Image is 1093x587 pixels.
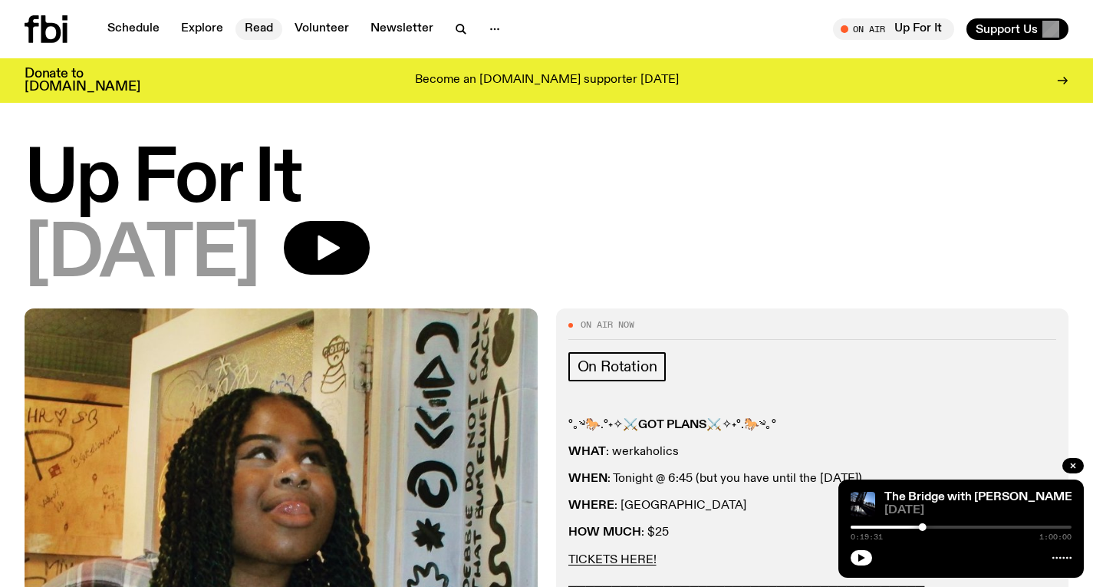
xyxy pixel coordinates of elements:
span: Support Us [976,22,1038,36]
strong: GOT PLANS [638,419,706,431]
strong: MUCH [603,526,641,539]
strong: WHEN [568,473,607,485]
span: 0:19:31 [851,533,883,541]
span: On Air Now [581,321,634,329]
a: Volunteer [285,18,358,40]
a: The Bridge with [PERSON_NAME] [884,491,1076,503]
a: Newsletter [361,18,443,40]
a: Explore [172,18,232,40]
span: On Rotation [578,358,657,375]
button: On AirUp For It [833,18,954,40]
h1: Up For It [25,146,1068,215]
p: : $25 [568,526,1057,540]
strong: WHERE [568,500,614,512]
strong: WHAT [568,446,606,458]
a: On Rotation [568,352,667,381]
h3: Donate to [DOMAIN_NAME] [25,68,140,94]
span: Tune in live [850,23,946,35]
span: [DATE] [25,221,259,290]
a: Read [235,18,282,40]
p: : werkaholics [568,445,1057,460]
a: Schedule [98,18,169,40]
img: People climb Sydney's Harbour Bridge [851,492,875,516]
p: : [GEOGRAPHIC_DATA] [568,499,1057,513]
p: : Tonight @ 6:45 (but you have until the [DATE]) [568,472,1057,486]
strong: HOW [568,526,600,539]
a: TICKETS HERE! [568,554,657,566]
p: °｡༄🐎.°˖✧⚔️ ⚔️✧˖°.🐎༄｡° [568,418,1057,433]
span: 1:00:00 [1039,533,1072,541]
span: [DATE] [884,505,1072,516]
button: Support Us [966,18,1068,40]
p: Become an [DOMAIN_NAME] supporter [DATE] [415,74,679,87]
